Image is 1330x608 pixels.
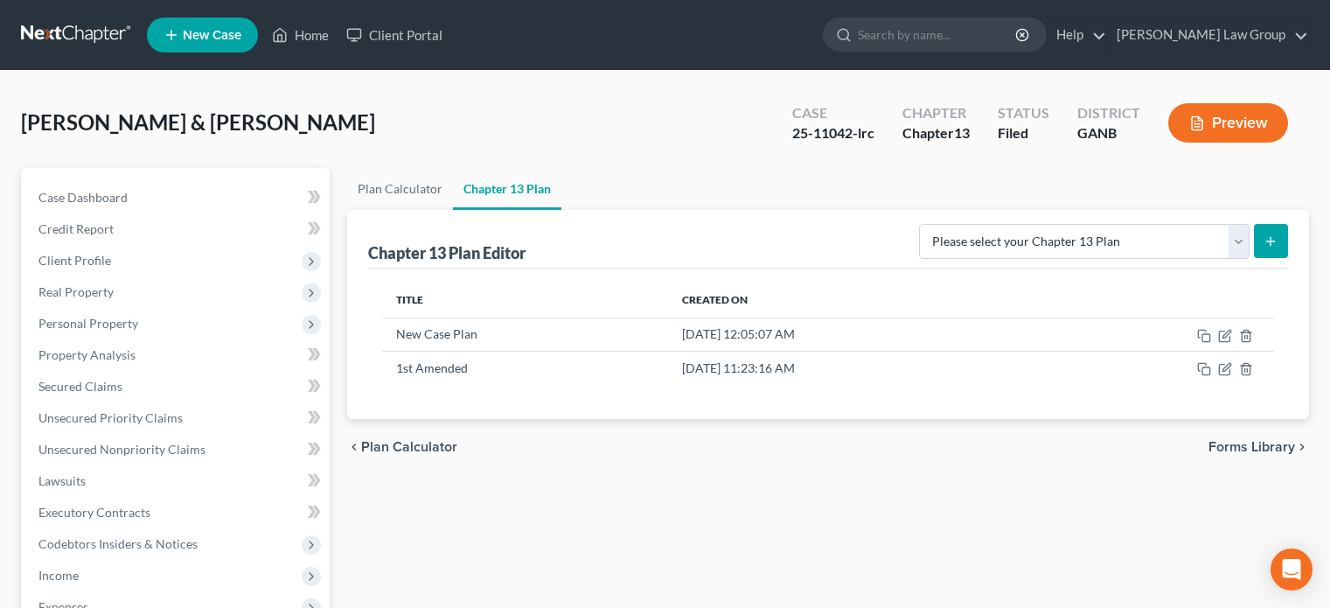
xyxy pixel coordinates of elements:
[902,103,970,123] div: Chapter
[38,442,205,457] span: Unsecured Nonpriority Claims
[1295,440,1309,454] i: chevron_right
[38,347,136,362] span: Property Analysis
[38,190,128,205] span: Case Dashboard
[1168,103,1288,143] button: Preview
[858,18,1018,51] input: Search by name...
[24,182,330,213] a: Case Dashboard
[24,402,330,434] a: Unsecured Priority Claims
[1271,549,1313,591] div: Open Intercom Messenger
[1077,103,1140,123] div: District
[998,123,1049,143] div: Filed
[668,283,1036,318] th: Created On
[998,103,1049,123] div: Status
[24,339,330,371] a: Property Analysis
[21,109,375,135] span: [PERSON_NAME] & [PERSON_NAME]
[792,123,874,143] div: 25-11042-lrc
[453,168,561,210] a: Chapter 13 Plan
[24,465,330,497] a: Lawsuits
[361,440,457,454] span: Plan Calculator
[24,371,330,402] a: Secured Claims
[1208,440,1309,454] button: Forms Library chevron_right
[347,168,453,210] a: Plan Calculator
[347,440,457,454] button: chevron_left Plan Calculator
[24,497,330,528] a: Executory Contracts
[38,379,122,394] span: Secured Claims
[38,316,138,331] span: Personal Property
[792,103,874,123] div: Case
[38,536,198,551] span: Codebtors Insiders & Notices
[338,19,451,51] a: Client Portal
[668,351,1036,384] td: [DATE] 11:23:16 AM
[38,505,150,520] span: Executory Contracts
[382,351,668,384] td: 1st Amended
[38,284,114,299] span: Real Property
[668,318,1036,351] td: [DATE] 12:05:07 AM
[38,568,79,583] span: Income
[38,410,183,425] span: Unsecured Priority Claims
[1077,123,1140,143] div: GANB
[1108,19,1308,51] a: [PERSON_NAME] Law Group
[38,473,86,488] span: Lawsuits
[24,213,330,245] a: Credit Report
[382,283,668,318] th: Title
[183,29,241,42] span: New Case
[263,19,338,51] a: Home
[368,242,526,263] div: Chapter 13 Plan Editor
[38,253,111,268] span: Client Profile
[347,440,361,454] i: chevron_left
[1208,440,1295,454] span: Forms Library
[902,123,970,143] div: Chapter
[382,318,668,351] td: New Case Plan
[954,124,970,141] span: 13
[1048,19,1106,51] a: Help
[38,221,114,236] span: Credit Report
[24,434,330,465] a: Unsecured Nonpriority Claims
